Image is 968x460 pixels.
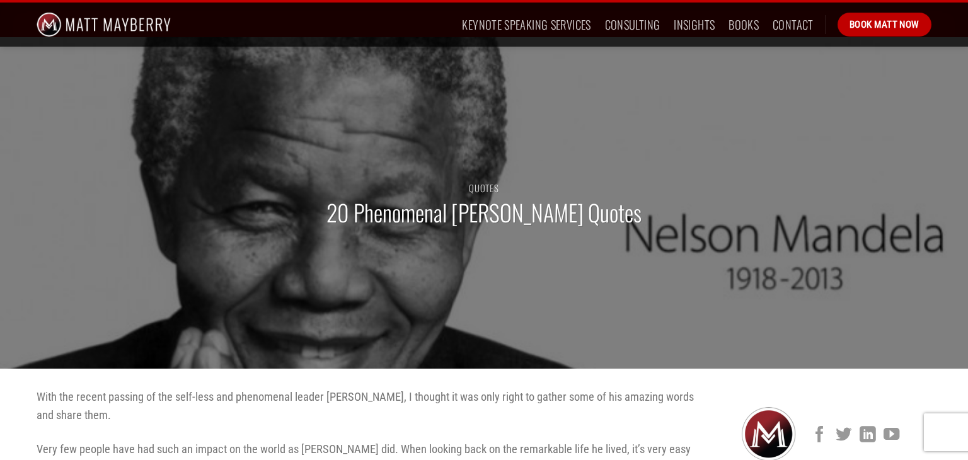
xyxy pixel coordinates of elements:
[836,427,851,444] a: Follow on Twitter
[469,181,498,195] a: Quotes
[773,13,814,36] a: Contact
[860,427,875,444] a: Follow on LinkedIn
[838,13,931,37] a: Book Matt Now
[850,17,919,32] span: Book Matt Now
[37,388,698,425] p: With the recent passing of the self-less and phenomenal leader [PERSON_NAME], I thought it was on...
[674,13,715,36] a: Insights
[884,427,899,444] a: Follow on YouTube
[729,13,759,36] a: Books
[326,198,642,227] h1: 20 Phenomenal [PERSON_NAME] Quotes
[462,13,591,36] a: Keynote Speaking Services
[605,13,660,36] a: Consulting
[812,427,827,444] a: Follow on Facebook
[37,3,171,47] img: Matt Mayberry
